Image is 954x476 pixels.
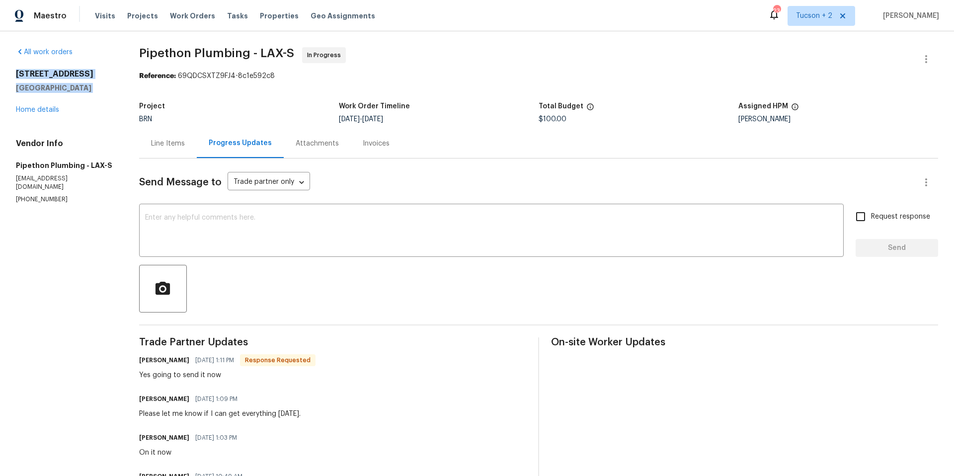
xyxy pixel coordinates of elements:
[127,11,158,21] span: Projects
[228,174,310,191] div: Trade partner only
[260,11,299,21] span: Properties
[151,139,185,149] div: Line Items
[16,174,115,191] p: [EMAIL_ADDRESS][DOMAIN_NAME]
[195,433,237,443] span: [DATE] 1:03 PM
[139,116,152,123] span: BRN
[139,103,165,110] h5: Project
[738,116,938,123] div: [PERSON_NAME]
[139,355,189,365] h6: [PERSON_NAME]
[139,73,176,79] b: Reference:
[139,337,526,347] span: Trade Partner Updates
[16,160,115,170] h5: Pipethon Plumbing - LAX-S
[362,116,383,123] span: [DATE]
[16,139,115,149] h4: Vendor Info
[539,116,566,123] span: $100.00
[139,394,189,404] h6: [PERSON_NAME]
[139,370,316,380] div: Yes going to send it now
[16,195,115,204] p: [PHONE_NUMBER]
[227,12,248,19] span: Tasks
[16,83,115,93] h5: [GEOGRAPHIC_DATA]
[16,49,73,56] a: All work orders
[139,448,243,458] div: On it now
[241,355,315,365] span: Response Requested
[551,337,938,347] span: On-site Worker Updates
[195,394,238,404] span: [DATE] 1:09 PM
[791,103,799,116] span: The hpm assigned to this work order.
[34,11,67,21] span: Maestro
[738,103,788,110] h5: Assigned HPM
[586,103,594,116] span: The total cost of line items that have been proposed by Opendoor. This sum includes line items th...
[879,11,939,21] span: [PERSON_NAME]
[170,11,215,21] span: Work Orders
[773,6,780,16] div: 23
[339,116,383,123] span: -
[139,71,938,81] div: 69QDCSXTZ9FJ4-8c1e592c8
[95,11,115,21] span: Visits
[139,409,301,419] div: Please let me know if I can get everything [DATE].
[363,139,390,149] div: Invoices
[871,212,930,222] span: Request response
[339,116,360,123] span: [DATE]
[307,50,345,60] span: In Progress
[296,139,339,149] div: Attachments
[339,103,410,110] h5: Work Order Timeline
[16,106,59,113] a: Home details
[139,433,189,443] h6: [PERSON_NAME]
[539,103,583,110] h5: Total Budget
[311,11,375,21] span: Geo Assignments
[209,138,272,148] div: Progress Updates
[139,177,222,187] span: Send Message to
[796,11,832,21] span: Tucson + 2
[16,69,115,79] h2: [STREET_ADDRESS]
[195,355,234,365] span: [DATE] 1:11 PM
[139,47,294,59] span: Pipethon Plumbing - LAX-S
